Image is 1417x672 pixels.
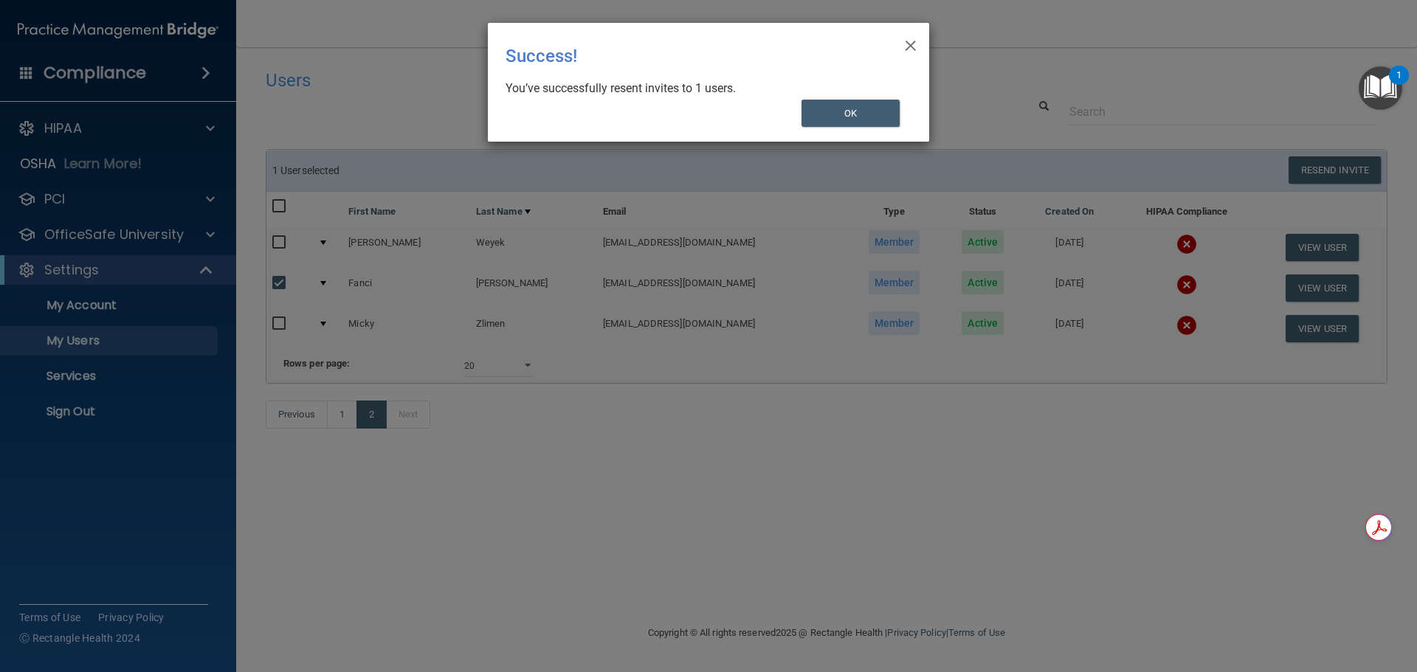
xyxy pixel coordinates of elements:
[1162,567,1399,626] iframe: Drift Widget Chat Controller
[506,35,851,77] div: Success!
[801,100,900,127] button: OK
[1396,75,1402,94] div: 1
[506,80,900,97] div: You’ve successfully resent invites to 1 users.
[1359,66,1402,110] button: Open Resource Center, 1 new notification
[904,29,917,58] span: ×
